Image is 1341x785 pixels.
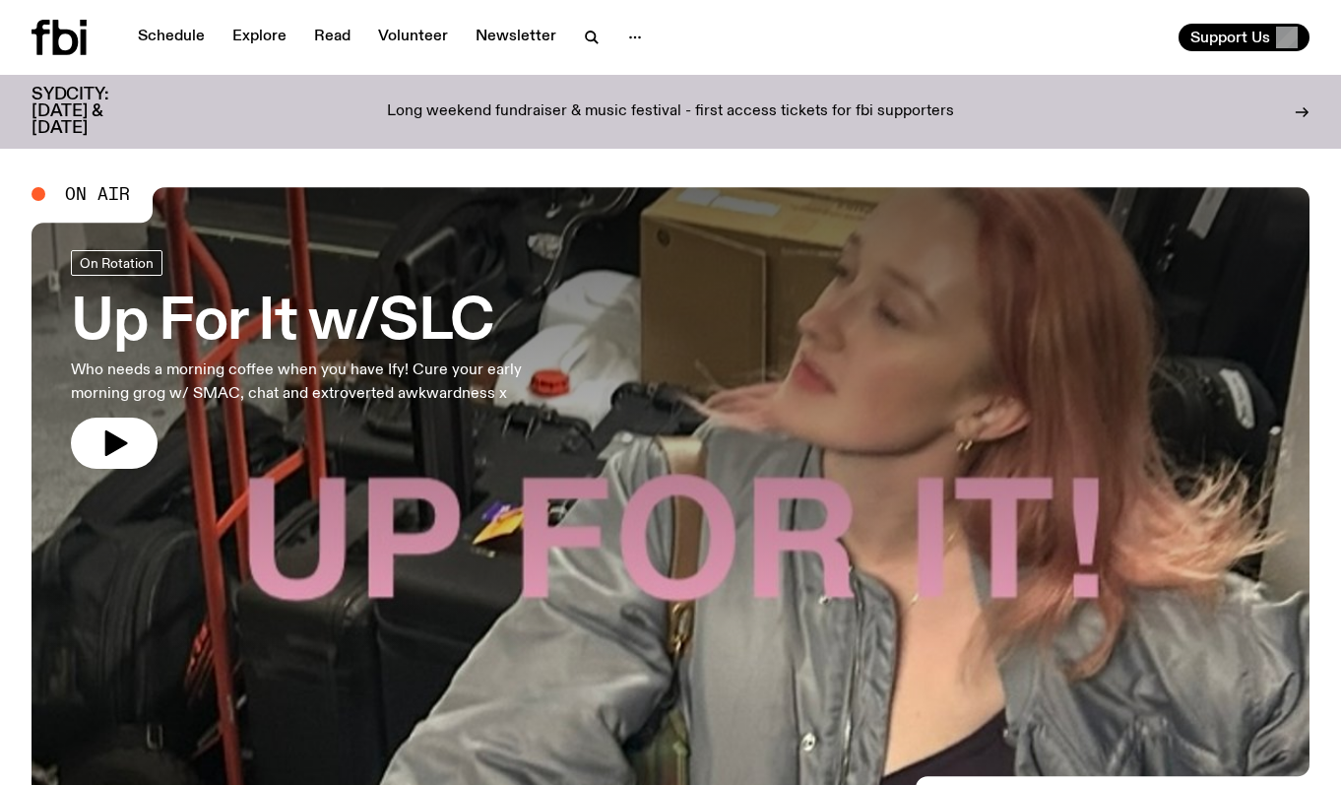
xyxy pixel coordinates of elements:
h3: SYDCITY: [DATE] & [DATE] [32,87,158,137]
a: Newsletter [464,24,568,51]
a: Volunteer [366,24,460,51]
a: Schedule [126,24,217,51]
p: Long weekend fundraiser & music festival - first access tickets for fbi supporters [387,103,954,121]
a: On Rotation [71,250,162,276]
span: Support Us [1190,29,1270,46]
span: On Rotation [80,255,154,270]
p: Who needs a morning coffee when you have Ify! Cure your early morning grog w/ SMAC, chat and extr... [71,359,575,406]
a: Read [302,24,362,51]
h3: Up For It w/SLC [71,295,575,351]
button: Support Us [1179,24,1309,51]
span: On Air [65,185,130,203]
a: Up For It w/SLCWho needs a morning coffee when you have Ify! Cure your early morning grog w/ SMAC... [71,250,575,469]
a: Explore [221,24,298,51]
